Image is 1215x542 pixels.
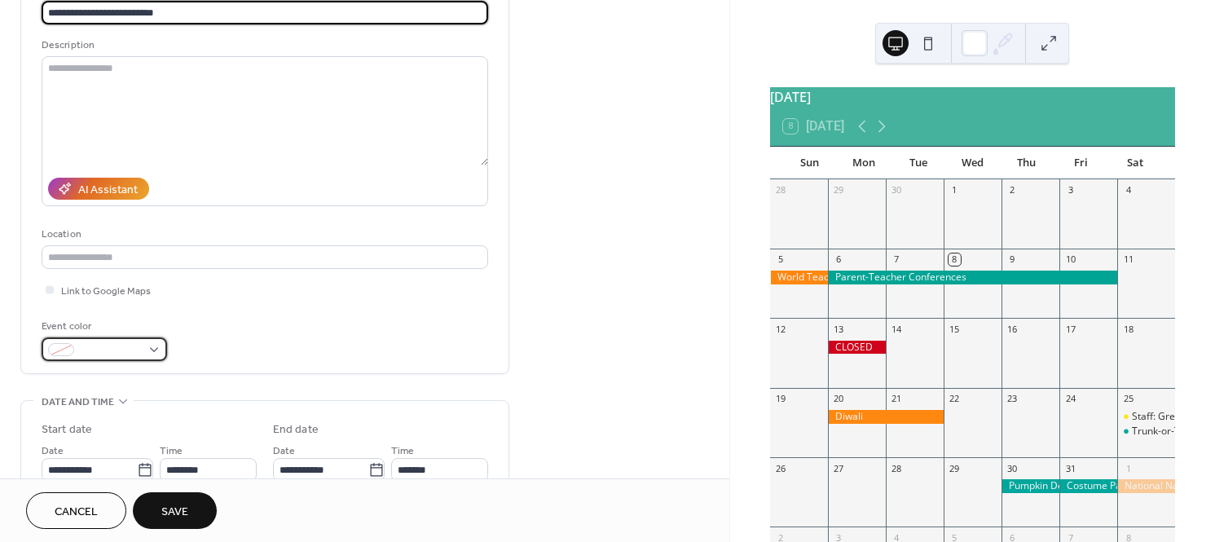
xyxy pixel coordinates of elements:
[891,393,903,405] div: 21
[78,182,138,199] div: AI Assistant
[1054,147,1107,179] div: Fri
[48,178,149,200] button: AI Assistant
[828,341,886,355] div: CLOSED
[828,271,1117,284] div: Parent-Teacher Conferences
[1122,462,1134,474] div: 1
[1064,393,1076,405] div: 24
[775,323,787,335] div: 12
[783,147,837,179] div: Sun
[1006,253,1019,266] div: 9
[1064,323,1076,335] div: 17
[1117,425,1175,438] div: Trunk-or-Treat
[949,462,961,474] div: 29
[1000,147,1054,179] div: Thu
[837,147,891,179] div: Mon
[1064,184,1076,196] div: 3
[949,253,961,266] div: 8
[42,37,485,54] div: Description
[833,184,845,196] div: 29
[1064,462,1076,474] div: 31
[391,443,414,460] span: Time
[1006,184,1019,196] div: 2
[1122,184,1134,196] div: 4
[1001,479,1059,493] div: Pumpkin Decorating Day
[26,492,126,529] button: Cancel
[1059,479,1117,493] div: Costume Parade
[1122,323,1134,335] div: 18
[42,318,164,335] div: Event color
[770,87,1175,107] div: [DATE]
[1122,253,1134,266] div: 11
[1006,323,1019,335] div: 16
[833,253,845,266] div: 6
[133,492,217,529] button: Save
[161,504,188,521] span: Save
[833,393,845,405] div: 20
[891,253,903,266] div: 7
[833,462,845,474] div: 27
[1064,253,1076,266] div: 10
[770,271,828,284] div: World Teacher Day
[42,226,485,243] div: Location
[891,147,945,179] div: Tue
[61,283,151,300] span: Link to Google Maps
[1108,147,1162,179] div: Sat
[949,184,961,196] div: 1
[1132,425,1199,438] div: Trunk-or-Treat
[775,393,787,405] div: 19
[42,421,92,438] div: Start date
[273,421,319,438] div: End date
[891,462,903,474] div: 28
[1117,410,1175,424] div: Staff: Greatness Group
[273,443,295,460] span: Date
[828,410,944,424] div: Diwali
[891,184,903,196] div: 30
[1122,393,1134,405] div: 25
[1006,462,1019,474] div: 30
[833,323,845,335] div: 13
[891,323,903,335] div: 14
[160,443,183,460] span: Time
[42,394,114,411] span: Date and time
[945,147,999,179] div: Wed
[1006,393,1019,405] div: 23
[949,393,961,405] div: 22
[55,504,98,521] span: Cancel
[949,323,961,335] div: 15
[775,253,787,266] div: 5
[775,462,787,474] div: 26
[42,443,64,460] span: Date
[775,184,787,196] div: 28
[1117,479,1175,493] div: National Native American Heritage Month begins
